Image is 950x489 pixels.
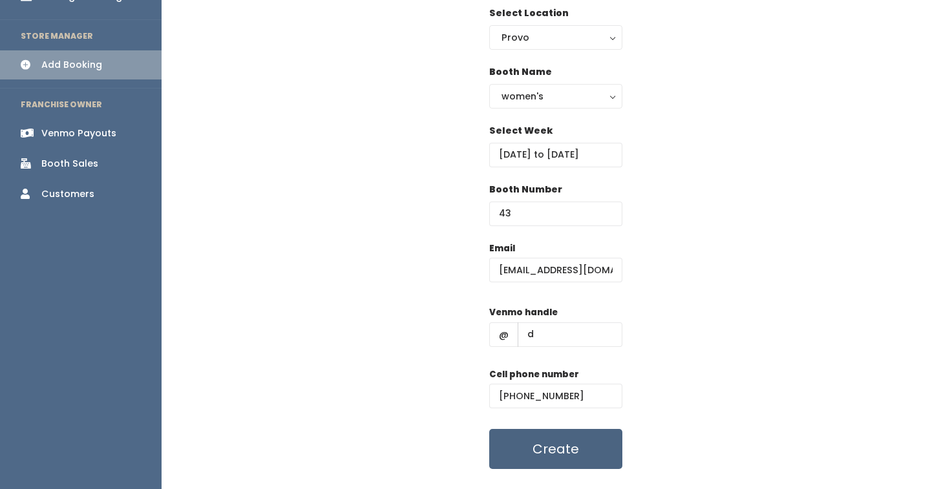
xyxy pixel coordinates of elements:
input: Select week [489,143,622,167]
button: Provo [489,25,622,50]
button: women's [489,84,622,109]
input: Booth Number [489,202,622,226]
div: Customers [41,187,94,201]
label: Booth Number [489,183,562,196]
label: Booth Name [489,65,552,79]
input: (___) ___-____ [489,384,622,408]
button: Create [489,429,622,469]
label: Venmo handle [489,306,558,319]
input: @ . [489,258,622,282]
div: women's [501,89,610,103]
label: Select Location [489,6,569,20]
div: Booth Sales [41,157,98,171]
label: Select Week [489,124,553,138]
div: Provo [501,30,610,45]
label: Cell phone number [489,368,579,381]
span: @ [489,322,518,347]
div: Venmo Payouts [41,127,116,140]
label: Email [489,242,515,255]
div: Add Booking [41,58,102,72]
